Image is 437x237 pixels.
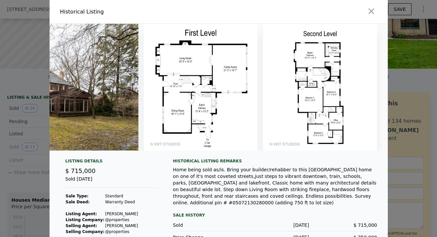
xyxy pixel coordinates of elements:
[263,24,377,151] img: Property Img
[173,158,377,164] div: Historical Listing remarks
[144,24,258,151] img: Property Img
[105,223,142,229] td: [PERSON_NAME]
[66,229,105,234] strong: Selling Company:
[353,222,377,228] span: $ 715,000
[66,212,97,216] strong: Listing Agent:
[66,223,97,228] strong: Selling Agent:
[173,222,241,228] div: Sold
[105,211,142,217] td: [PERSON_NAME]
[66,218,104,222] strong: Listing Company:
[105,199,142,205] td: Warranty Deed
[105,217,142,223] td: @properties
[65,158,157,166] div: Listing Details
[173,211,377,219] div: Sale History
[60,8,216,16] div: Historical Listing
[66,200,90,204] strong: Sale Deed:
[105,229,142,235] td: @properties
[65,176,157,188] div: Sold [DATE]
[66,194,89,198] strong: Sale Type:
[65,167,96,174] span: $ 715,000
[173,166,377,206] div: Home being sold as/is. Bring your builder/rehabber to this [GEOGRAPHIC_DATA] home on one of it's ...
[241,222,309,228] div: [DATE]
[105,193,142,199] td: Standard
